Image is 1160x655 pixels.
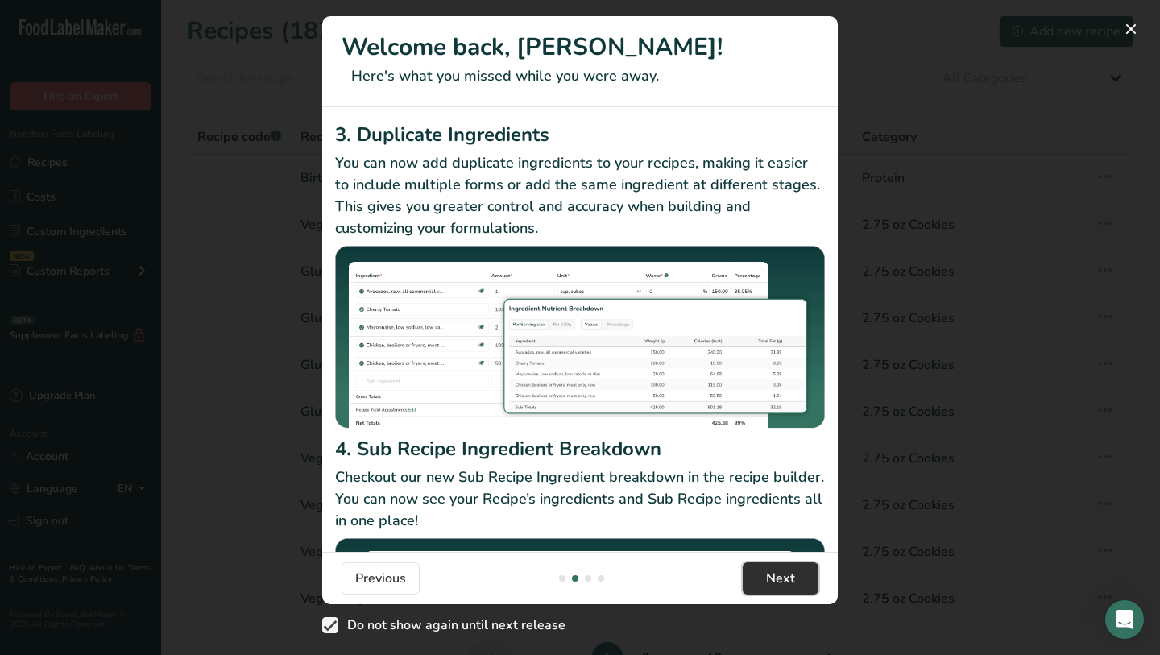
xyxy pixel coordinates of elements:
button: Next [743,562,818,595]
h2: 3. Duplicate Ingredients [335,120,825,149]
h1: Welcome back, [PERSON_NAME]! [342,29,818,65]
p: Checkout our new Sub Recipe Ingredient breakdown in the recipe builder. You can now see your Reci... [335,466,825,532]
span: Previous [355,569,406,588]
p: You can now add duplicate ingredients to your recipes, making it easier to include multiple forms... [335,152,825,239]
img: Duplicate Ingredients [335,246,825,429]
p: Here's what you missed while you were away. [342,65,818,87]
span: Next [766,569,795,588]
div: Open Intercom Messenger [1105,600,1144,639]
h2: 4. Sub Recipe Ingredient Breakdown [335,434,825,463]
button: Previous [342,562,420,595]
span: Do not show again until next release [338,617,565,633]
